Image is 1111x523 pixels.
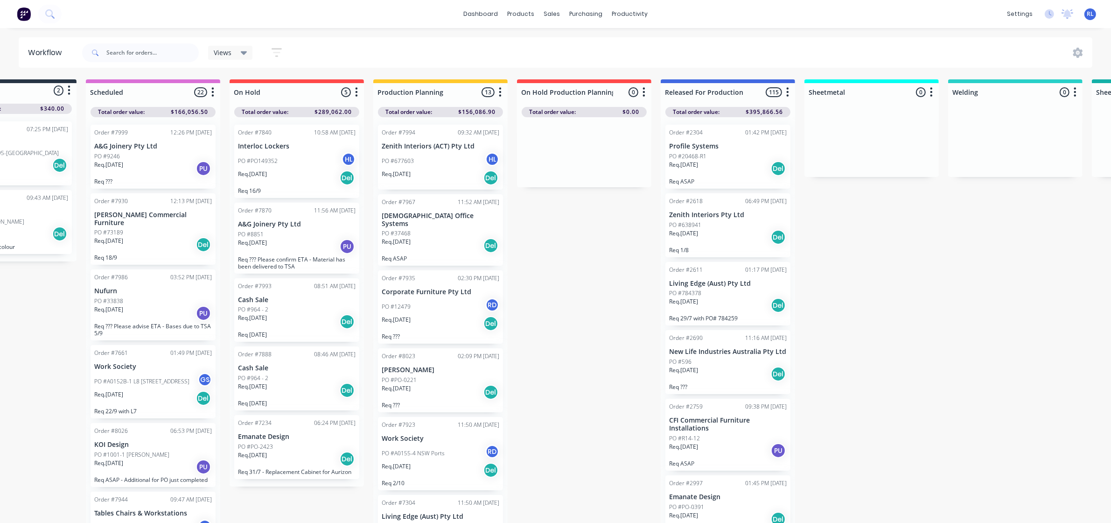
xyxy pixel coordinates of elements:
div: Del [52,158,67,173]
div: Del [196,237,211,252]
p: Req ??? Please confirm ETA - Material has been delivered to TSA [238,256,356,270]
p: New Life Industries Australia Pty Ltd [669,348,787,356]
div: Order #2997 [669,479,703,488]
span: $166,056.50 [171,108,208,116]
p: PO #PO-0221 [382,376,417,384]
p: Req ASAP [669,460,787,467]
p: PO #12479 [382,303,411,311]
div: Workflow [28,47,66,58]
span: $289,062.00 [314,108,352,116]
p: Emanate Design [669,493,787,501]
p: PO #964 - 2 [238,305,268,314]
p: PO #1001-1 [PERSON_NAME] [94,451,169,459]
div: purchasing [565,7,607,21]
div: 09:43 AM [DATE] [27,194,68,202]
div: PU [771,443,786,458]
div: Order #2759 [669,403,703,411]
div: Del [771,161,786,176]
div: Del [771,298,786,313]
div: Del [340,383,355,398]
div: PU [196,161,211,176]
div: Del [52,226,67,241]
div: Order #787011:56 AM [DATE]A&G Joinery Pty LtdPO #8851Req.[DATE]PUReq ??? Please confirm ETA - Mat... [234,203,359,274]
div: RD [485,445,499,459]
p: PO #677603 [382,157,414,165]
span: Total order value: [98,108,145,116]
p: Work Society [94,363,212,371]
div: Order #269011:16 AM [DATE]New Life Industries Australia Pty LtdPO #596Req.[DATE]DelReq ??? [665,330,790,394]
div: Del [483,316,498,331]
div: Del [483,170,498,185]
div: Order #7661 [94,349,128,357]
div: Order #8026 [94,427,128,435]
p: Req ??? [382,402,499,409]
div: 11:16 AM [DATE] [745,334,787,342]
div: Order #793502:30 PM [DATE]Corporate Furniture Pty LtdPO #12479RDReq.[DATE]DelReq ??? [378,270,503,344]
div: Order #802606:53 PM [DATE]KOI DesignPO #1001-1 [PERSON_NAME]Req.[DATE]PUReq ASAP - Additional for... [91,423,216,487]
div: Order #8023 [382,352,415,360]
span: Total order value: [673,108,720,116]
div: 01:45 PM [DATE] [745,479,787,488]
p: PO #PO-0391 [669,503,704,511]
div: Order #792311:50 AM [DATE]Work SocietyPO #A0155-4 NSW PortsRDReq.[DATE]DelReq 2/10 [378,417,503,490]
div: 07:25 PM [DATE] [27,125,68,134]
div: sales [539,7,565,21]
p: Req. [DATE] [238,382,267,391]
p: PO #20468-R1 [669,152,706,161]
div: 11:56 AM [DATE] [314,206,356,215]
p: Req. [DATE] [238,239,267,247]
div: products [503,7,539,21]
div: Order #261806:49 PM [DATE]Zenith Interiors Pty LtdPO #638941Req.[DATE]DelReq 1/8 [665,193,790,257]
p: Interloc Lockers [238,142,356,150]
div: Del [483,238,498,253]
div: 11:52 AM [DATE] [458,198,499,206]
div: Order #2304 [669,128,703,137]
div: Del [771,230,786,245]
p: PO #73189 [94,228,123,237]
p: Nufurn [94,287,212,295]
p: Req. [DATE] [382,170,411,178]
p: A&G Joinery Pty Ltd [238,220,356,228]
p: Req 2/10 [382,480,499,487]
div: RD [485,298,499,312]
div: PU [196,306,211,321]
div: Order #230401:42 PM [DATE]Profile SystemsPO #20468-R1Req.[DATE]DelReq ASAP [665,125,790,189]
div: HL [485,152,499,166]
span: $340.00 [40,105,64,113]
p: PO #37468 [382,229,411,238]
input: Search for orders... [106,43,199,62]
img: Factory [17,7,31,21]
div: 01:49 PM [DATE] [170,349,212,357]
span: Total order value: [529,108,576,116]
p: PO #A0155-4 NSW Ports [382,449,445,458]
div: Order #7870 [238,206,272,215]
p: Living Edge (Aust) Pty Ltd [382,513,499,521]
div: Order #275909:38 PM [DATE]CFI Commercial Furniture InstallationsPO #R14-12Req.[DATE]PUReq ASAP [665,399,790,471]
div: Order #798603:52 PM [DATE]NufurnPO #33838Req.[DATE]PUReq ??? Please advise ETA - Bases due to TSA... [91,269,216,340]
p: Cash Sale [238,296,356,304]
p: PO #9246 [94,152,120,161]
p: Req ??? [382,333,499,340]
div: Order #7930 [94,197,128,205]
p: Req. [DATE] [669,443,698,451]
p: Req. [DATE] [238,170,267,178]
p: Work Society [382,435,499,443]
div: 12:26 PM [DATE] [170,128,212,137]
p: PO #784378 [669,289,701,297]
div: Order #784010:58 AM [DATE]Interloc LockersPO #PO149352HLReq.[DATE]DelReq 16/9 [234,125,359,198]
p: Req 18/9 [94,254,212,261]
div: Order #7923 [382,421,415,429]
span: RL [1087,10,1094,18]
p: Req 22/9 with L7 [94,408,212,415]
div: Order #7993 [238,282,272,290]
div: Del [483,463,498,478]
p: Profile Systems [669,142,787,150]
p: Req. [DATE] [669,511,698,520]
div: 01:42 PM [DATE] [745,128,787,137]
span: $156,086.90 [458,108,496,116]
div: HL [342,152,356,166]
p: PO #A0152B-1 L8 [STREET_ADDRESS] [94,377,189,386]
p: Living Edge (Aust) Pty Ltd [669,280,787,288]
div: 06:49 PM [DATE] [745,197,787,205]
div: Order #799308:51 AM [DATE]Cash SalePO #964 - 2Req.[DATE]DelReq [DATE] [234,278,359,342]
